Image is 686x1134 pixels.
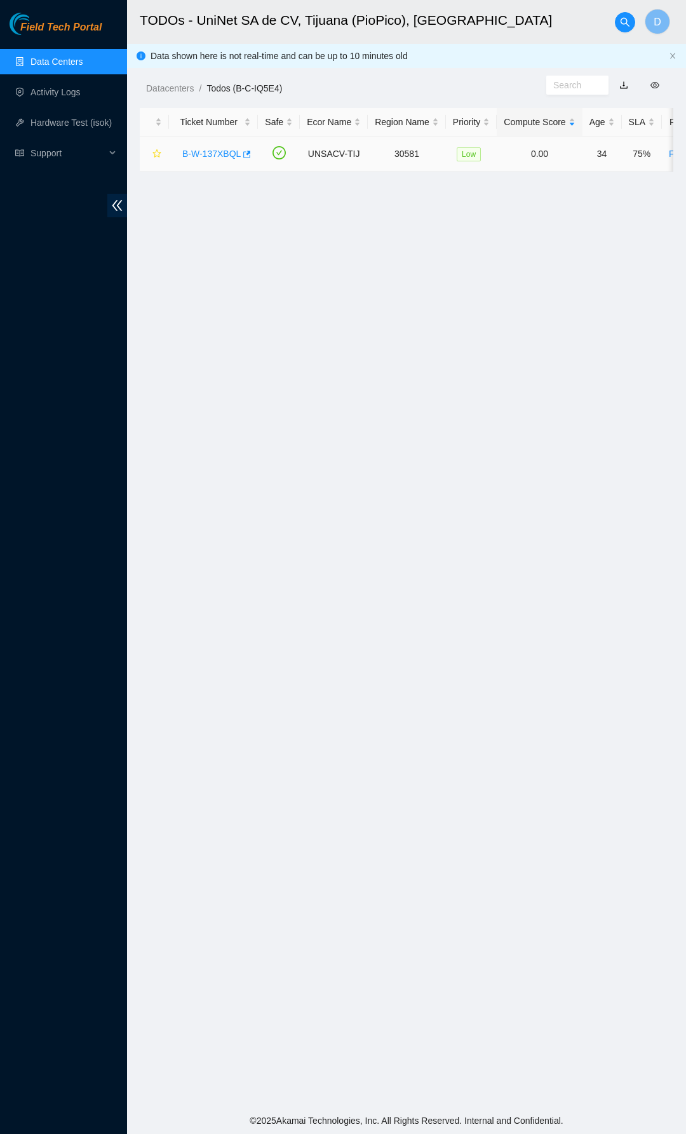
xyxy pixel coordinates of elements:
[206,83,282,93] a: Todos (B-C-IQ5E4)
[622,137,662,172] td: 75%
[582,137,622,172] td: 34
[650,81,659,90] span: eye
[610,75,638,95] button: download
[457,147,481,161] span: Low
[30,140,105,166] span: Support
[645,9,670,34] button: D
[182,149,241,159] a: B-W-137XBQL
[30,118,112,128] a: Hardware Test (isok)
[615,12,635,32] button: search
[300,137,368,172] td: UNSACV-TIJ
[619,80,628,90] a: download
[152,149,161,159] span: star
[553,78,591,92] input: Search
[15,149,24,158] span: read
[20,22,102,34] span: Field Tech Portal
[30,57,83,67] a: Data Centers
[497,137,582,172] td: 0.00
[146,83,194,93] a: Datacenters
[127,1107,686,1134] footer: © 2025 Akamai Technologies, Inc. All Rights Reserved. Internal and Confidential.
[107,194,127,217] span: double-left
[147,144,162,164] button: star
[669,52,676,60] button: close
[30,87,81,97] a: Activity Logs
[654,14,661,30] span: D
[10,23,102,39] a: Akamai TechnologiesField Tech Portal
[368,137,446,172] td: 30581
[272,146,286,159] span: check-circle
[199,83,201,93] span: /
[10,13,64,35] img: Akamai Technologies
[615,17,635,27] span: search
